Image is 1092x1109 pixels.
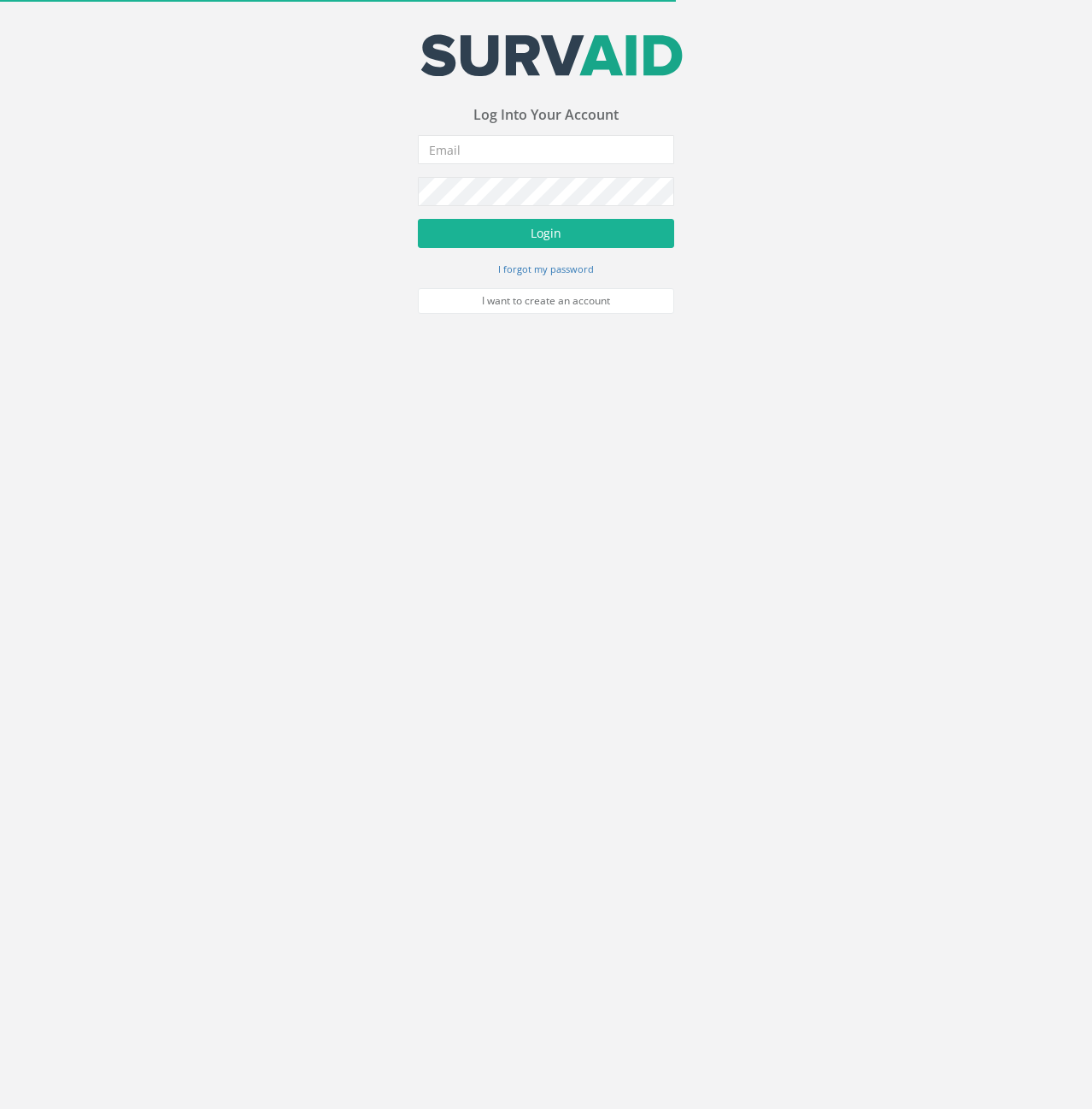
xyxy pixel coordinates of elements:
a: I want to create an account [418,288,674,314]
input: Email [418,135,674,164]
small: I forgot my password [498,263,594,275]
button: Login [418,219,674,248]
h3: Log Into Your Account [418,108,674,123]
a: I forgot my password [498,261,594,276]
